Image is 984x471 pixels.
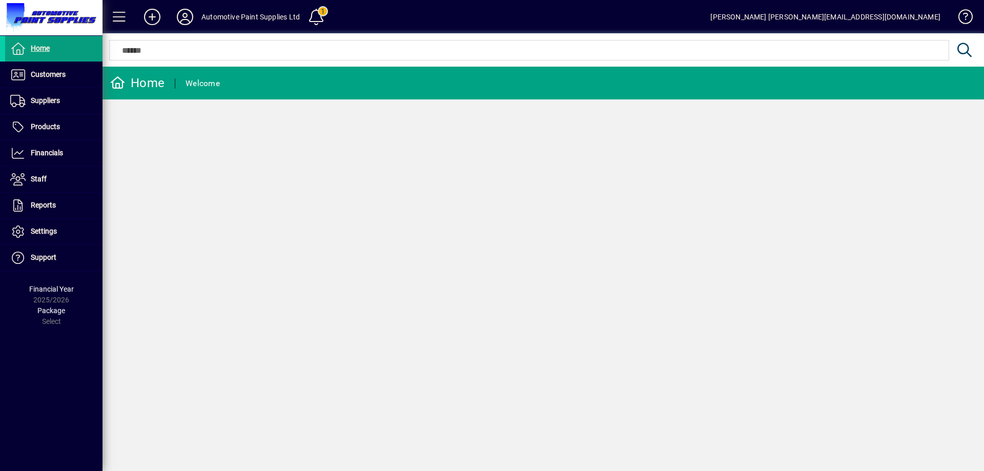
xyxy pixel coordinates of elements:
[136,8,169,26] button: Add
[31,227,57,235] span: Settings
[31,175,47,183] span: Staff
[29,285,74,293] span: Financial Year
[186,75,220,92] div: Welcome
[5,167,102,192] a: Staff
[710,9,940,25] div: [PERSON_NAME] [PERSON_NAME][EMAIL_ADDRESS][DOMAIN_NAME]
[951,2,971,35] a: Knowledge Base
[5,219,102,244] a: Settings
[31,122,60,131] span: Products
[31,201,56,209] span: Reports
[31,149,63,157] span: Financials
[31,96,60,105] span: Suppliers
[5,114,102,140] a: Products
[5,245,102,271] a: Support
[169,8,201,26] button: Profile
[31,44,50,52] span: Home
[31,70,66,78] span: Customers
[5,62,102,88] a: Customers
[37,306,65,315] span: Package
[5,193,102,218] a: Reports
[110,75,165,91] div: Home
[31,253,56,261] span: Support
[5,140,102,166] a: Financials
[5,88,102,114] a: Suppliers
[201,9,300,25] div: Automotive Paint Supplies Ltd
